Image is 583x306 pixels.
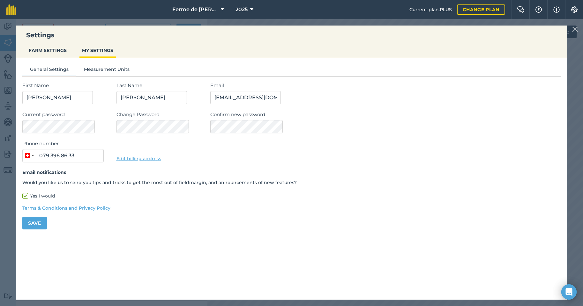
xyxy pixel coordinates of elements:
[457,4,505,15] a: Change plan
[116,156,161,161] a: Edit billing address
[22,111,110,118] label: Current password
[22,193,561,199] label: Yes I would
[571,6,578,13] img: A cog icon
[116,111,204,118] label: Change Password
[172,6,218,13] span: Ferme de [PERSON_NAME]
[210,111,561,118] label: Confirm new password
[22,66,76,75] button: General Settings
[553,6,560,13] img: svg+xml;base64,PHN2ZyB4bWxucz0iaHR0cDovL3d3dy53My5vcmcvMjAwMC9zdmciIHdpZHRoPSIxNyIgaGVpZ2h0PSIxNy...
[561,284,577,300] div: Open Intercom Messenger
[22,169,561,176] h4: Email notifications
[26,44,69,56] button: FARM SETTINGS
[22,140,110,147] label: Phone number
[16,31,567,40] h3: Settings
[22,217,47,229] button: Save
[22,149,104,162] input: 078 123 45 67
[22,82,110,89] label: First Name
[572,26,578,33] img: svg+xml;base64,PHN2ZyB4bWxucz0iaHR0cDovL3d3dy53My5vcmcvMjAwMC9zdmciIHdpZHRoPSIyMiIgaGVpZ2h0PSIzMC...
[76,66,137,75] button: Measurement Units
[22,179,561,186] p: Would you like us to send you tips and tricks to get the most out of fieldmargin, and announcemen...
[22,205,561,212] a: Terms & Conditions and Privacy Policy
[235,6,248,13] span: 2025
[210,82,561,89] label: Email
[535,6,542,13] img: A question mark icon
[23,149,36,162] button: Selected country
[116,82,204,89] label: Last Name
[517,6,525,13] img: Two speech bubbles overlapping with the left bubble in the forefront
[409,6,452,13] span: Current plan : PLUS
[79,44,116,56] button: MY SETTINGS
[6,4,16,15] img: fieldmargin Logo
